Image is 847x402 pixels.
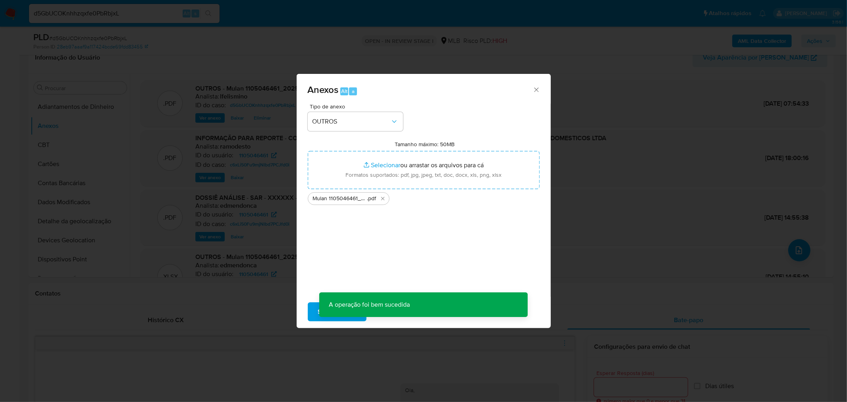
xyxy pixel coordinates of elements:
span: Subir arquivo [318,303,356,321]
span: Tipo de anexo [310,104,405,109]
label: Tamanho máximo: 50MB [395,141,455,148]
button: OUTROS [308,112,403,131]
span: Alt [341,87,347,95]
button: Fechar [533,86,540,93]
button: Excluir Mulan 1105046461_2025_08_27_14_25_29 EXCELLENCE ELETRODOMÉSTICOS LTDA.pdf [378,194,388,203]
button: Subir arquivo [308,302,367,321]
span: .pdf [367,195,376,203]
span: OUTROS [313,118,390,126]
span: Mulan 1105046461_2025_08_27_14_25_29 EXCELLENCE ELETRODOMÉSTICOS LTDA [313,195,367,203]
span: a [352,87,355,95]
span: Cancelar [380,303,406,321]
ul: Arquivos selecionados [308,189,540,205]
p: A operação foi bem sucedida [319,292,419,317]
span: Anexos [308,83,339,97]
